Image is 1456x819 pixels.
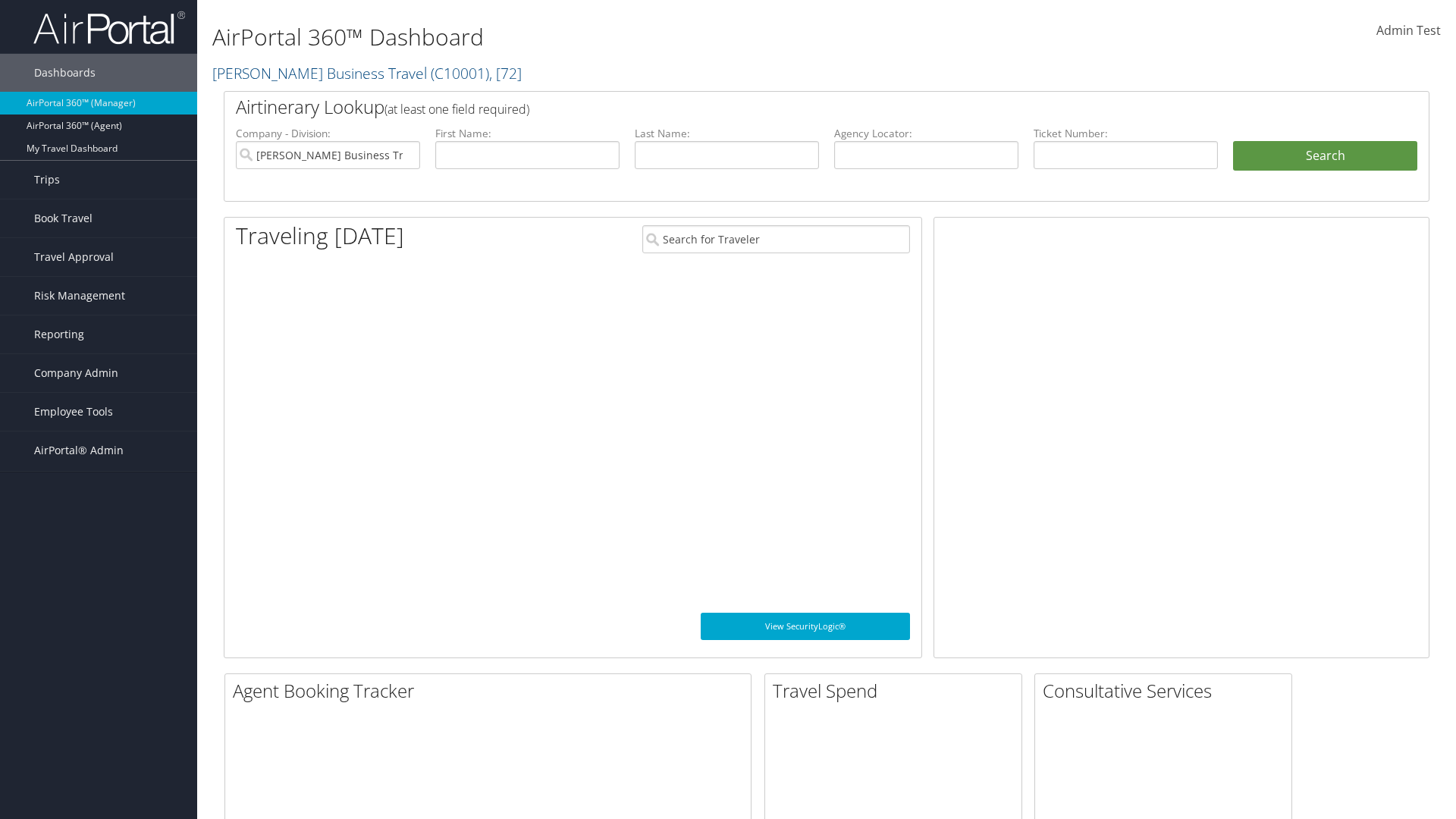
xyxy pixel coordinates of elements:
[642,225,910,253] input: Search for Traveler
[435,126,620,141] label: First Name:
[384,101,529,118] span: (at least one field required)
[489,63,522,83] span: , [ 72 ]
[233,678,751,704] h2: Agent Booking Tracker
[1233,141,1417,171] button: Search
[34,54,96,92] span: Dashboards
[1376,22,1441,39] span: Admin Test
[34,277,125,315] span: Risk Management
[34,393,113,431] span: Employee Tools
[33,10,185,45] img: airportal-logo.png
[34,354,118,392] span: Company Admin
[431,63,489,83] span: ( C10001 )
[1034,126,1218,141] label: Ticket Number:
[1043,678,1291,704] h2: Consultative Services
[34,199,93,237] span: Book Travel
[236,94,1317,120] h2: Airtinerary Lookup
[635,126,819,141] label: Last Name:
[236,126,420,141] label: Company - Division:
[34,238,114,276] span: Travel Approval
[212,63,522,83] a: [PERSON_NAME] Business Travel
[1376,8,1441,55] a: Admin Test
[236,220,404,252] h1: Traveling [DATE]
[834,126,1018,141] label: Agency Locator:
[34,315,84,353] span: Reporting
[34,431,124,469] span: AirPortal® Admin
[212,21,1031,53] h1: AirPortal 360™ Dashboard
[773,678,1021,704] h2: Travel Spend
[701,613,910,640] a: View SecurityLogic®
[34,161,60,199] span: Trips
